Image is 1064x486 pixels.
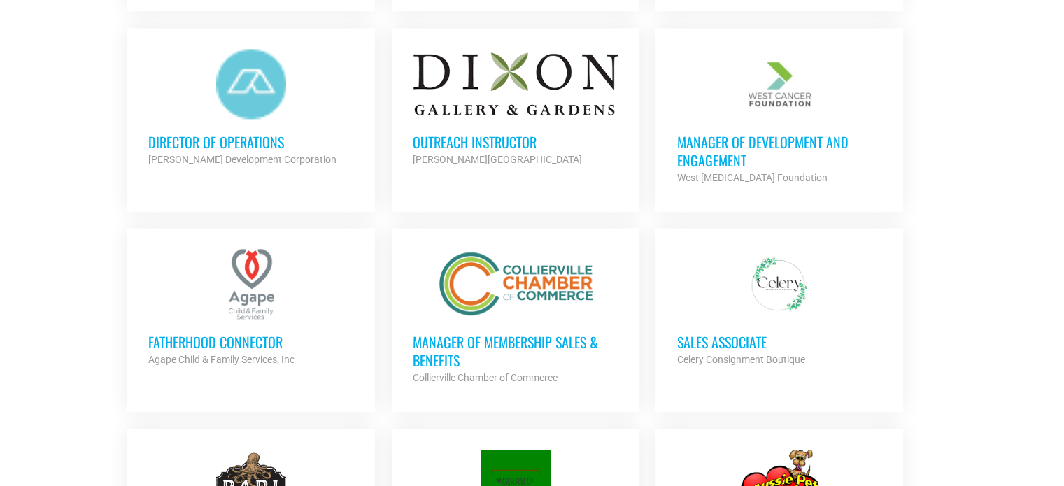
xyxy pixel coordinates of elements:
a: Manager of Development and Engagement West [MEDICAL_DATA] Foundation [655,28,903,207]
h3: Manager of Membership Sales & Benefits [413,333,618,369]
h3: Manager of Development and Engagement [676,133,882,169]
h3: Outreach Instructor [413,133,618,151]
a: Manager of Membership Sales & Benefits Collierville Chamber of Commerce [392,228,639,407]
h3: Director of Operations [148,133,354,151]
strong: Collierville Chamber of Commerce [413,372,558,383]
a: Sales Associate Celery Consignment Boutique [655,228,903,389]
a: Outreach Instructor [PERSON_NAME][GEOGRAPHIC_DATA] [392,28,639,189]
strong: [PERSON_NAME] Development Corporation [148,154,336,165]
strong: [PERSON_NAME][GEOGRAPHIC_DATA] [413,154,582,165]
a: Director of Operations [PERSON_NAME] Development Corporation [127,28,375,189]
strong: Agape Child & Family Services, Inc [148,354,295,365]
strong: Celery Consignment Boutique [676,354,804,365]
h3: Sales Associate [676,333,882,351]
strong: West [MEDICAL_DATA] Foundation [676,172,827,183]
a: Fatherhood Connector Agape Child & Family Services, Inc [127,228,375,389]
h3: Fatherhood Connector [148,333,354,351]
